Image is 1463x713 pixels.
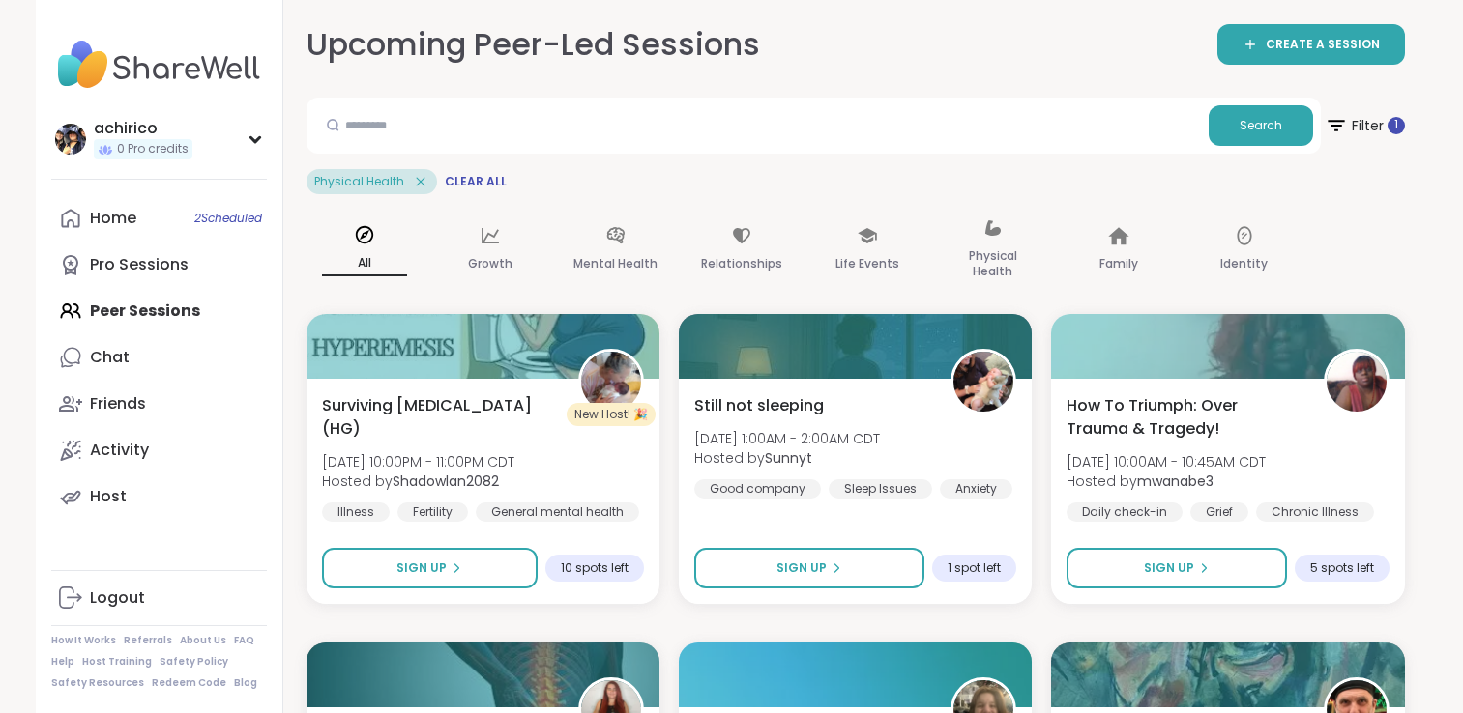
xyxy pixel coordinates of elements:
[322,251,407,276] p: All
[194,211,262,226] span: 2 Scheduled
[82,655,152,669] a: Host Training
[953,352,1013,412] img: Sunnyt
[1325,102,1405,149] span: Filter
[1067,502,1183,522] div: Daily check-in
[393,471,499,491] b: Shadowlan2082
[694,429,880,448] span: [DATE] 1:00AM - 2:00AM CDT
[314,174,404,189] span: Physical Health
[694,548,924,588] button: Sign Up
[90,486,127,507] div: Host
[322,548,538,588] button: Sign Up
[51,195,267,242] a: Home2Scheduled
[51,31,267,99] img: ShareWell Nav Logo
[1325,98,1405,154] button: Filter 1
[567,403,656,426] div: New Host! 🎉
[51,676,144,690] a: Safety Resources
[94,118,192,139] div: achirico
[322,394,557,441] span: Surviving [MEDICAL_DATA] (HG)
[951,244,1036,283] p: Physical Health
[1067,548,1286,588] button: Sign Up
[468,252,512,275] p: Growth
[396,559,447,577] span: Sign Up
[835,252,899,275] p: Life Events
[160,655,228,669] a: Safety Policy
[694,479,821,499] div: Good company
[152,676,226,690] a: Redeem Code
[1209,105,1313,146] button: Search
[1266,37,1380,53] span: CREATE A SESSION
[1394,117,1398,133] span: 1
[1240,117,1282,134] span: Search
[307,23,760,67] h2: Upcoming Peer-Led Sessions
[90,347,130,368] div: Chat
[1310,560,1374,576] span: 5 spots left
[51,427,267,473] a: Activity
[694,448,880,468] span: Hosted by
[445,174,507,189] span: Clear All
[322,502,390,522] div: Illness
[940,479,1012,499] div: Anxiety
[124,634,172,647] a: Referrals
[573,252,658,275] p: Mental Health
[1067,394,1302,441] span: How To Triumph: Over Trauma & Tragedy!
[234,634,254,647] a: FAQ
[476,502,639,522] div: General mental health
[561,560,629,576] span: 10 spots left
[322,452,514,471] span: [DATE] 10:00PM - 11:00PM CDT
[51,334,267,381] a: Chat
[90,208,136,229] div: Home
[90,440,149,461] div: Activity
[180,634,226,647] a: About Us
[322,471,514,491] span: Hosted by
[581,352,641,412] img: Shadowlan2082
[701,252,782,275] p: Relationships
[1144,559,1194,577] span: Sign Up
[1137,471,1214,491] b: mwanabe3
[948,560,1001,576] span: 1 spot left
[1067,452,1266,471] span: [DATE] 10:00AM - 10:45AM CDT
[1099,252,1138,275] p: Family
[776,559,827,577] span: Sign Up
[51,242,267,288] a: Pro Sessions
[397,502,468,522] div: Fertility
[90,393,146,414] div: Friends
[1190,502,1248,522] div: Grief
[1067,471,1266,491] span: Hosted by
[51,473,267,520] a: Host
[55,124,86,155] img: achirico
[234,676,257,690] a: Blog
[51,634,116,647] a: How It Works
[829,479,932,499] div: Sleep Issues
[117,141,189,157] span: 0 Pro credits
[694,394,824,417] span: Still not sleeping
[1217,24,1405,65] a: CREATE A SESSION
[51,575,267,621] a: Logout
[90,587,145,609] div: Logout
[90,254,189,275] div: Pro Sessions
[1220,252,1268,275] p: Identity
[765,448,812,468] b: Sunnyt
[51,655,74,669] a: Help
[1327,352,1387,412] img: mwanabe3
[1256,502,1374,522] div: Chronic Illness
[51,381,267,427] a: Friends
